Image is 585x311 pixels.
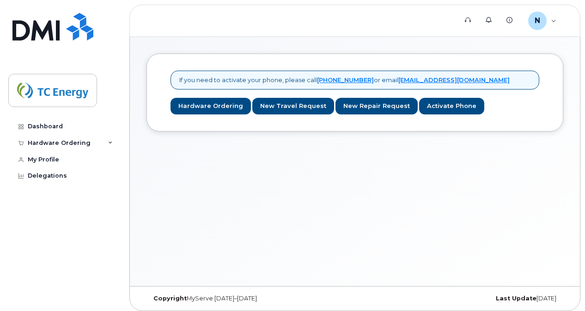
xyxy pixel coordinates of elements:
[252,98,334,115] a: New Travel Request
[146,295,286,302] div: MyServe [DATE]–[DATE]
[424,295,563,302] div: [DATE]
[398,76,510,84] a: [EMAIL_ADDRESS][DOMAIN_NAME]
[496,295,536,302] strong: Last Update
[179,76,510,84] p: If you need to activate your phone, please call or email
[171,98,251,115] a: Hardware Ordering
[335,98,418,115] a: New Repair Request
[419,98,484,115] a: Activate Phone
[317,76,374,84] a: [PHONE_NUMBER]
[153,295,187,302] strong: Copyright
